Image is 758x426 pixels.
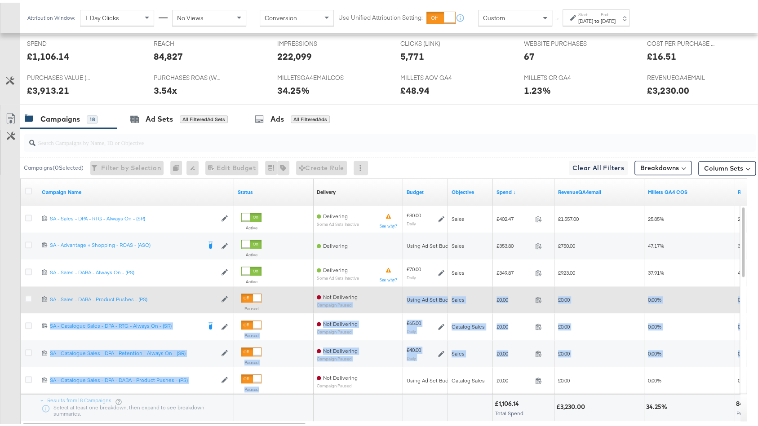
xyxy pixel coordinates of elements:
[569,158,628,172] button: Clear All Filters
[407,209,421,216] div: £80.00
[558,374,570,381] span: £0.00
[291,113,330,121] div: All Filtered Ads
[556,400,588,408] div: £3,230.00
[317,327,358,332] sub: Campaign Paused
[558,213,579,220] span: £1,557.00
[738,213,752,220] span: 22,537
[452,294,465,300] span: Sales
[180,113,228,121] div: All Filtered Ad Sets
[50,374,217,382] a: SA - Catalogue Sales - DPA - DABA - Product Pushes - (PS)
[238,186,310,193] a: Shows the current state of your Ad Campaign.
[578,9,593,15] label: Start:
[523,47,534,60] div: 67
[24,161,84,169] div: Campaigns ( 0 Selected)
[50,347,217,355] a: SA - Catalogue Sales - DPA - Retention - Always On - (SR)
[27,81,69,94] div: £3,913.21
[572,160,624,171] span: Clear All Filters
[648,213,664,220] span: 25.85%
[452,267,465,273] span: Sales
[87,113,98,121] div: 18
[648,347,661,354] span: 0.00%
[50,239,201,248] a: SA - Advantage + Shopping - ROAS - (ASC)
[323,240,348,246] span: Delivering
[738,347,740,354] span: 0
[452,213,465,220] span: Sales
[648,294,661,300] span: 0.00%
[400,81,430,94] div: £48.94
[317,354,358,359] sub: Campaign Paused
[407,353,416,358] sub: Daily
[452,347,465,354] span: Sales
[558,186,641,193] a: Transaction Revenue - The total sale revenue
[553,15,562,18] span: ↑
[42,186,231,193] a: Your campaign name.
[265,11,297,19] span: Conversion
[241,330,262,336] label: Paused
[50,374,217,381] div: SA - Catalogue Sales - DPA - DABA - Product Pushes - (PS)
[738,321,740,327] span: 0
[452,240,465,246] span: Sales
[50,293,217,301] a: SA - Sales - DABA - Product Pushes - (PS)
[317,273,359,278] sub: Some Ad Sets Inactive
[495,407,523,414] span: Total Spend
[496,186,551,193] a: The total amount spent to date.
[317,186,336,193] a: Reflects the ability of your Ad Campaign to achieve delivery based on ad states, schedule and bud...
[496,374,532,381] span: £0.00
[496,213,532,220] span: £402.47
[738,294,740,300] span: 0
[496,240,532,246] span: £353.80
[736,407,754,414] span: People
[601,9,616,15] label: End:
[523,71,591,79] span: MILLETS CR GA4
[648,374,661,381] span: 0.00%
[648,186,731,193] a: GA4 Email Integration COS
[241,276,262,282] label: Active
[270,111,284,122] div: Ads
[736,397,757,405] div: 84,827
[241,222,262,228] label: Active
[647,37,714,45] span: COST PER PURCHASE (WEBSITE EVENTS)
[407,374,457,382] div: Using Ad Set Budget
[277,71,345,79] span: MILLETSGA4EMAILCOS
[648,321,661,327] span: 0.00%
[558,321,570,327] span: £0.00
[146,111,173,122] div: Ad Sets
[601,15,616,22] div: [DATE]
[452,186,489,193] a: Your campaign's objective.
[154,81,177,94] div: 3.54x
[578,15,593,22] div: [DATE]
[496,267,532,273] span: £349.87
[407,272,416,277] sub: Daily
[323,264,348,271] span: Delivering
[483,11,505,19] span: Custom
[27,37,94,45] span: SPEND
[50,212,217,220] a: SA - Sales - DPA - RTG - Always On - (SR)
[523,37,591,45] span: WEBSITE PURCHASES
[407,326,416,331] sub: Daily
[634,158,692,172] button: Breakdowns
[452,374,485,381] span: Catalog Sales
[523,81,550,94] div: 1.23%
[338,11,423,19] label: Use Unified Attribution Setting:
[317,219,359,224] sub: Some Ad Sets Inactive
[40,111,80,122] div: Campaigns
[317,186,336,193] div: Delivery
[154,37,221,45] span: REACH
[323,345,358,351] span: Not Delivering
[35,127,689,145] input: Search Campaigns by Name, ID or Objective
[648,240,664,246] span: 47.17%
[50,266,217,274] a: SA - Sales - DABA - Always On - (PS)
[558,267,575,273] span: £923.00
[698,158,756,173] button: Column Sets
[647,81,689,94] div: £3,230.00
[50,239,201,246] div: SA - Advantage + Shopping - ROAS - (ASC)
[85,11,119,19] span: 1 Day Clicks
[400,47,424,60] div: 5,771
[647,47,676,60] div: £16.51
[496,347,532,354] span: £0.00
[407,218,416,224] sub: Daily
[277,37,345,45] span: IMPRESSIONS
[277,47,312,60] div: 222,099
